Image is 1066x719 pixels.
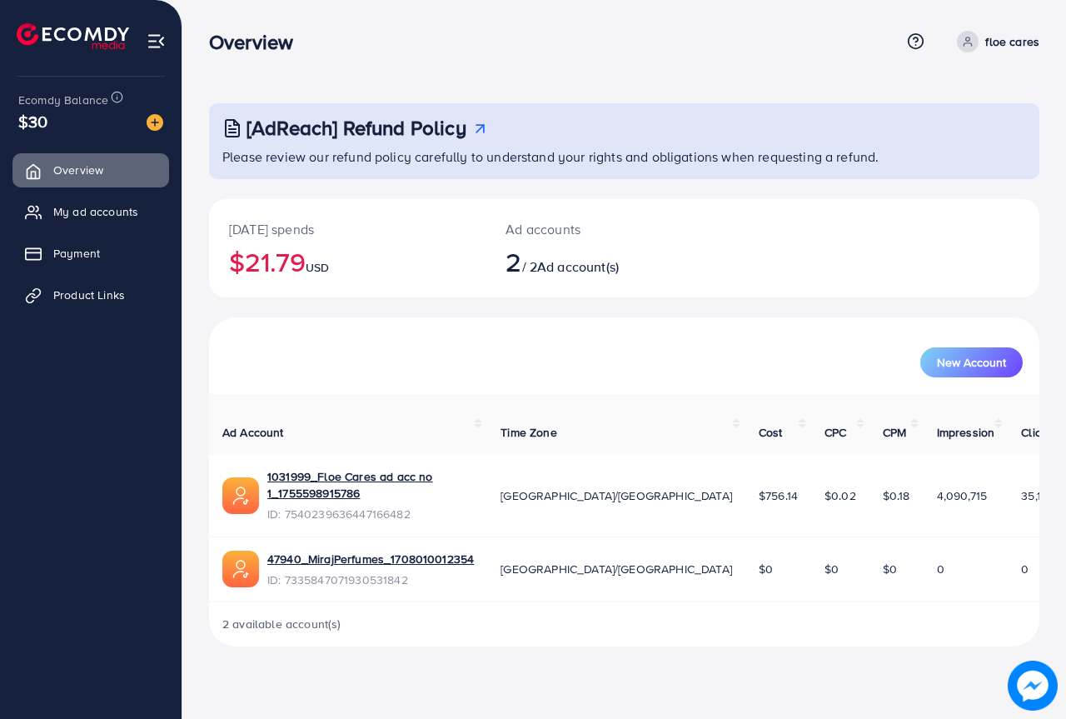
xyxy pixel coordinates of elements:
span: Ad account(s) [537,257,619,276]
span: CPM [883,424,906,441]
span: $756.14 [759,487,798,504]
span: $30 [18,109,47,133]
button: New Account [920,347,1023,377]
span: ID: 7540239636447166482 [267,506,474,522]
img: logo [17,23,129,49]
a: 47940_MirajPerfumes_1708010012354 [267,551,474,567]
a: Overview [12,153,169,187]
p: Please review our refund policy carefully to understand your rights and obligations when requesti... [222,147,1029,167]
span: Payment [53,245,100,262]
span: ID: 7335847071930531842 [267,572,474,588]
span: Clicks [1021,424,1053,441]
h2: / 2 [506,246,673,277]
span: My ad accounts [53,203,138,220]
a: Payment [12,237,169,270]
p: Ad accounts [506,219,673,239]
span: 0 [1021,561,1029,577]
span: $0 [759,561,773,577]
a: 1031999_Floe Cares ad acc no 1_1755598915786 [267,468,474,502]
span: Impression [937,424,995,441]
h2: $21.79 [229,246,466,277]
span: 2 [506,242,521,281]
span: 4,090,715 [937,487,987,504]
img: image [147,114,163,131]
h3: Overview [209,30,306,54]
img: menu [147,32,166,51]
span: $0.02 [824,487,856,504]
span: $0.18 [883,487,910,504]
span: Time Zone [501,424,556,441]
img: ic-ads-acc.e4c84228.svg [222,477,259,514]
p: [DATE] spends [229,219,466,239]
span: 35,190 [1021,487,1055,504]
span: Product Links [53,287,125,303]
span: Cost [759,424,783,441]
span: 2 available account(s) [222,616,341,632]
span: Ecomdy Balance [18,92,108,108]
img: image [1010,663,1056,709]
img: ic-ads-acc.e4c84228.svg [222,551,259,587]
span: USD [306,259,329,276]
span: 0 [937,561,944,577]
span: New Account [937,357,1006,368]
span: [GEOGRAPHIC_DATA]/[GEOGRAPHIC_DATA] [501,561,732,577]
p: floe cares [985,32,1039,52]
a: Product Links [12,278,169,312]
span: [GEOGRAPHIC_DATA]/[GEOGRAPHIC_DATA] [501,487,732,504]
a: My ad accounts [12,195,169,228]
span: Overview [53,162,103,178]
span: $0 [883,561,897,577]
span: $0 [824,561,839,577]
a: floe cares [950,31,1039,52]
h3: [AdReach] Refund Policy [247,116,466,140]
span: Ad Account [222,424,284,441]
span: CPC [824,424,846,441]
